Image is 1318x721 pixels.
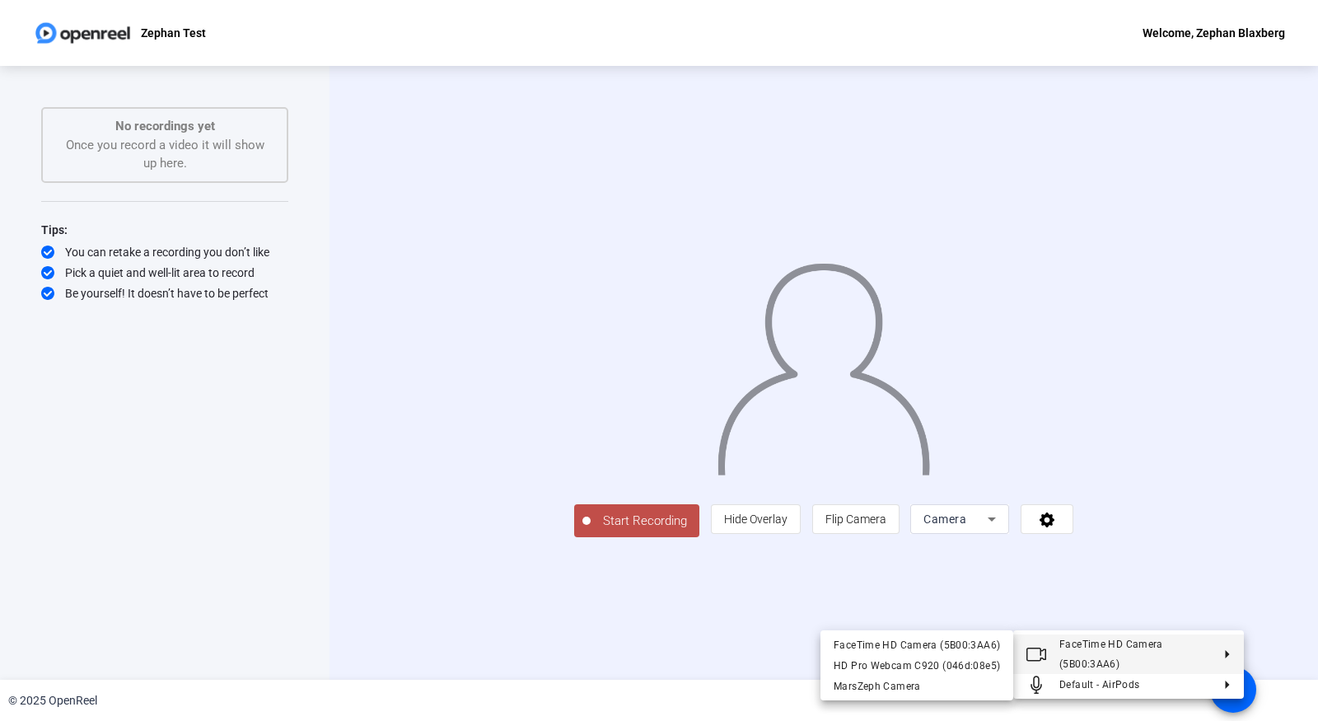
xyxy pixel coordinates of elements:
[1059,678,1139,690] span: Default - AirPods
[834,655,1000,675] div: HD Pro Webcam C920 (046d:08e5)
[834,634,1000,654] div: FaceTime HD Camera (5B00:3AA6)
[1026,674,1046,694] mat-icon: Microphone
[834,676,1000,695] div: MarsZeph Camera
[1059,639,1163,670] span: FaceTime HD Camera (5B00:3AA6)
[1026,644,1046,664] mat-icon: Video camera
